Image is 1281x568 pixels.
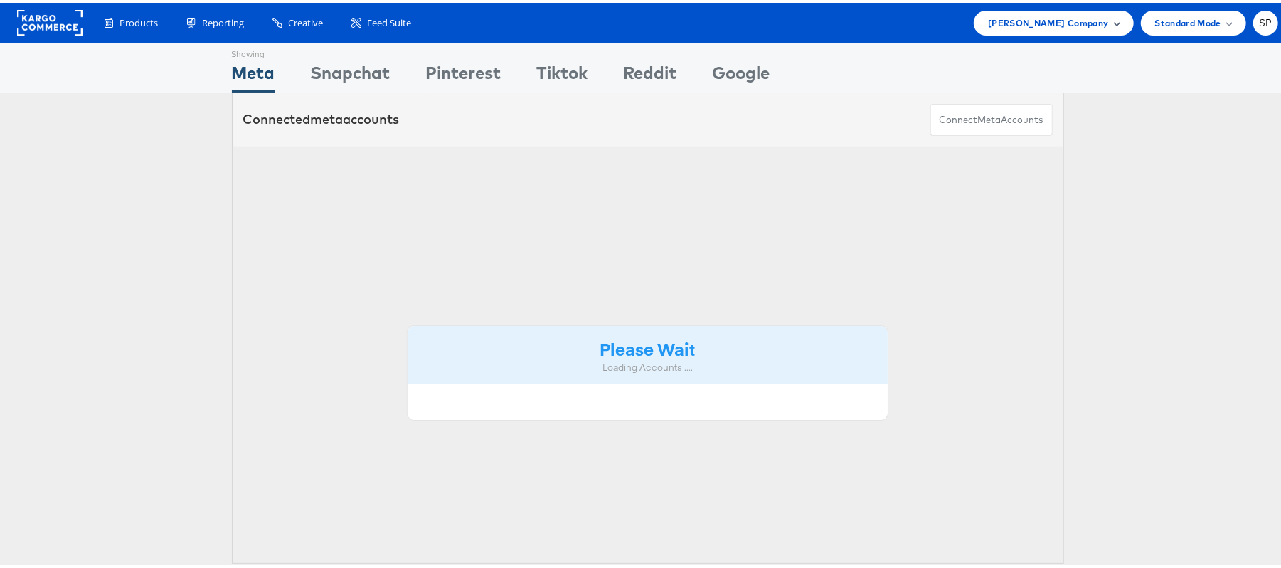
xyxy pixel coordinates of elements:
[624,58,677,90] div: Reddit
[311,108,344,125] span: meta
[600,334,696,357] strong: Please Wait
[311,58,390,90] div: Snapchat
[202,14,244,27] span: Reporting
[1155,13,1221,28] span: Standard Mode
[930,101,1053,133] button: ConnectmetaAccounts
[243,107,400,126] div: Connected accounts
[978,110,1001,124] span: meta
[288,14,323,27] span: Creative
[418,358,878,372] div: Loading Accounts ....
[988,13,1108,28] span: [PERSON_NAME] Company
[537,58,588,90] div: Tiktok
[713,58,770,90] div: Google
[426,58,501,90] div: Pinterest
[1259,16,1272,25] span: SP
[232,58,275,90] div: Meta
[119,14,158,27] span: Products
[367,14,411,27] span: Feed Suite
[232,41,275,58] div: Showing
